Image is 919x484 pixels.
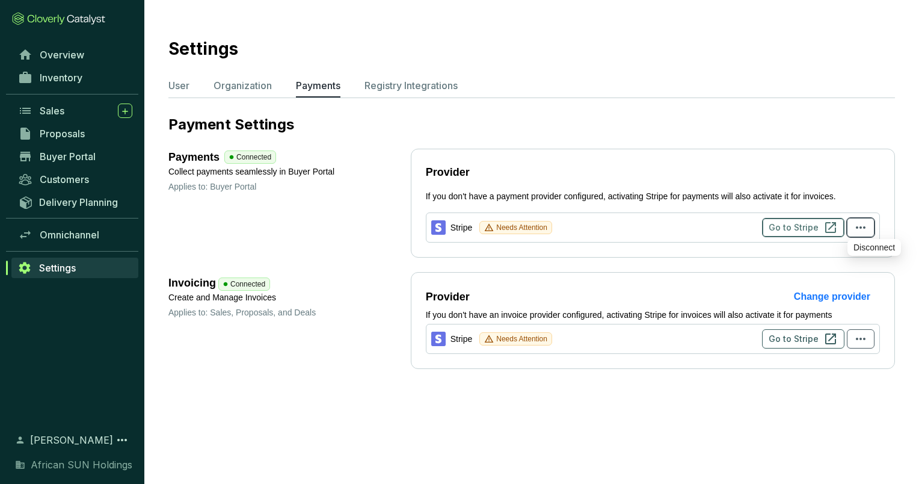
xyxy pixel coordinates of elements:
[426,309,880,321] p: If you don't have an invoice provider configured, activating Stripe for invoices will also activa...
[11,258,138,278] a: Settings
[364,78,458,93] p: Registry Integrations
[12,67,138,88] a: Inventory
[168,115,895,134] p: Payment Settings
[12,101,138,121] a: Sales
[426,190,880,203] p: If you don't have a payment provider configured, activating Stripe for payments will also activat...
[426,164,880,181] h3: Provider
[296,78,340,93] p: Payments
[496,333,547,345] span: Needs Attention
[794,290,870,304] span: Change provider
[40,128,85,140] span: Proposals
[168,36,238,61] h2: Settings
[30,433,113,447] span: [PERSON_NAME]
[12,45,138,65] a: Overview
[769,222,819,234] span: Go to Stripe
[168,181,411,193] p: Applies to: Buyer Portal
[450,333,473,346] span: Stripe
[39,196,118,208] span: Delivery Planning
[40,72,82,84] span: Inventory
[426,288,470,305] h3: Provider
[12,225,138,245] a: Omnichannel
[853,241,895,254] span: Disconnect
[769,333,819,345] span: Go to Stripe
[168,306,411,318] p: Applies to: Sales, Proposals, and Deals
[31,458,132,472] span: African SUN Holdings
[40,229,99,241] span: Omnichannel
[236,151,271,163] span: Connected
[40,105,64,117] span: Sales
[40,49,84,61] span: Overview
[40,150,96,163] span: Buyer Portal
[12,192,138,212] a: Delivery Planning
[168,149,220,166] span: Payments
[40,173,89,185] span: Customers
[496,222,547,234] span: Needs Attention
[39,262,76,274] span: Settings
[12,146,138,167] a: Buyer Portal
[12,123,138,144] a: Proposals
[784,287,880,306] button: Change provider
[214,78,272,93] p: Organization
[168,166,411,178] p: Collect payments seamlessly in Buyer Portal
[230,278,265,290] span: Connected
[168,277,216,289] span: Invoicing
[762,218,844,237] button: Go to Stripe
[168,291,411,304] p: Create and Manage Invoices
[12,169,138,190] a: Customers
[450,222,473,234] span: Stripe
[762,329,844,349] button: Go to Stripe
[168,78,189,93] p: User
